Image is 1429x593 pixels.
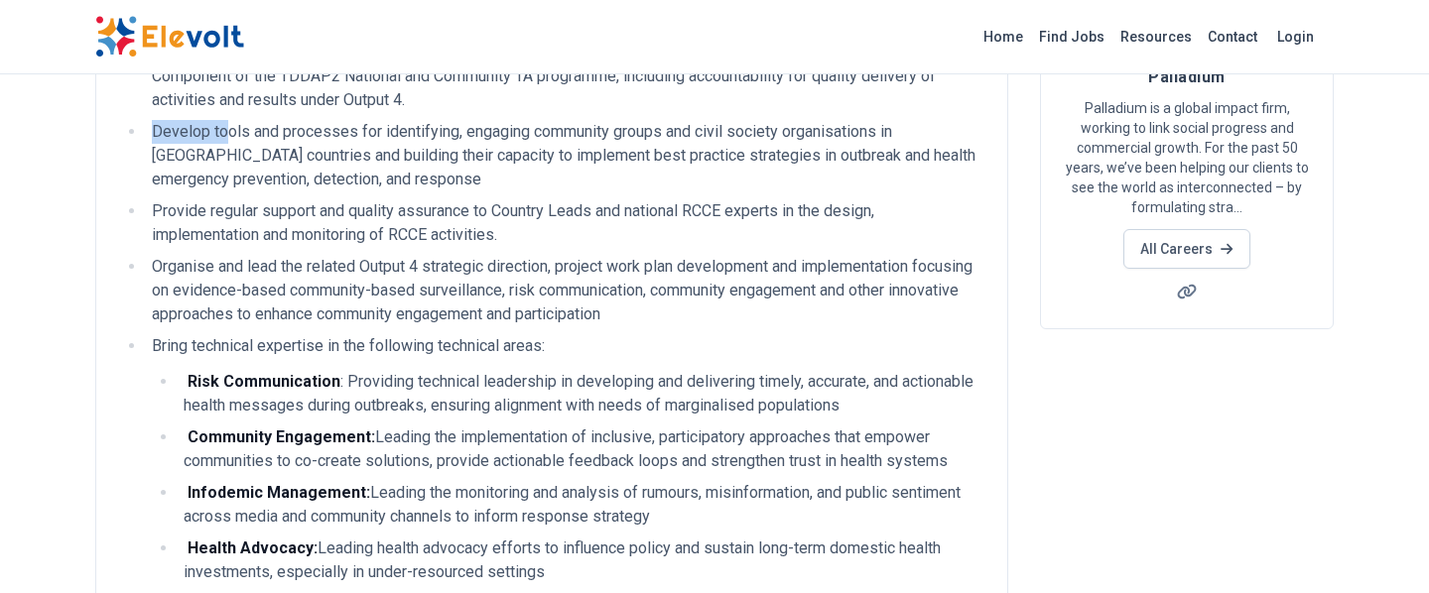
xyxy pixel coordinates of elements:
[188,538,318,557] strong: Health Advocacy:
[178,425,983,473] li: Leading the implementation of inclusive, participatory approaches that empower communities to co-...
[178,481,983,529] li: Leading the monitoring and analysis of rumours, misinformation, and public sentiment across media...
[146,120,983,191] li: Develop tools and processes for identifying, engaging community groups and civil society organisa...
[188,427,375,446] strong: Community Engagement:
[1148,67,1225,86] span: Palladium
[1123,229,1249,269] a: All Careers
[1330,498,1429,593] iframe: Chat Widget
[188,372,340,391] strong: Risk Communication
[146,41,983,112] li: Provide leadership and stewardship of design and implementation of Palladium’s strategy for the C...
[975,21,1031,53] a: Home
[95,16,244,58] img: Elevolt
[1031,21,1112,53] a: Find Jobs
[188,483,370,502] strong: Infodemic Management:
[1200,21,1265,53] a: Contact
[1112,21,1200,53] a: Resources
[146,255,983,326] li: Organise and lead the related Output 4 strategic direction, project work plan development and imp...
[178,370,983,417] li: : Providing technical leadership in developing and delivering timely, accurate, and actionable he...
[1065,98,1309,217] p: Palladium is a global impact firm, working to link social progress and commercial growth. For the...
[1265,17,1326,57] a: Login
[146,199,983,247] li: Provide regular support and quality assurance to Country Leads and national RCCE experts in the d...
[178,536,983,584] li: Leading health advocacy efforts to influence policy and sustain long-term domestic health investm...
